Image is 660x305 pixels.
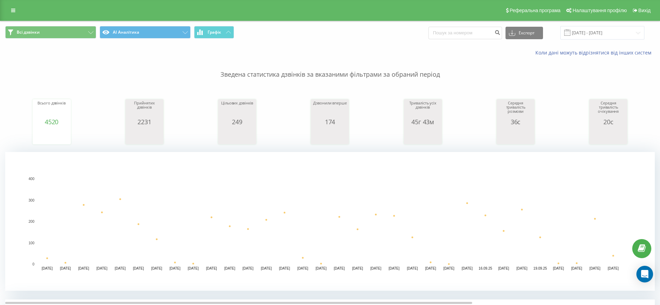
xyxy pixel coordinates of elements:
text: [DATE] [425,266,436,270]
text: 200 [28,220,34,223]
input: Пошук за номером [428,27,502,39]
text: [DATE] [462,266,473,270]
text: [DATE] [553,266,564,270]
svg: A chart. [591,125,626,146]
text: [DATE] [297,266,308,270]
text: [DATE] [389,266,400,270]
a: Коли дані можуть відрізнятися вiд інших систем [535,49,655,56]
span: Налаштування профілю [573,8,627,13]
p: Зведена статистика дзвінків за вказаними фільтрами за обраний період [5,56,655,79]
span: Графік [208,30,221,35]
button: Всі дзвінки [5,26,96,39]
div: 36с [498,118,533,125]
text: 19.09.25 [533,266,547,270]
div: 45г 43м [406,118,440,125]
text: [DATE] [78,266,89,270]
div: Open Intercom Messenger [636,266,653,282]
span: Реферальна програма [510,8,561,13]
svg: A chart. [5,152,655,291]
text: [DATE] [352,266,363,270]
text: [DATE] [443,266,454,270]
text: [DATE] [60,266,71,270]
text: [DATE] [206,266,217,270]
svg: A chart. [34,125,69,146]
div: 4520 [34,118,69,125]
text: [DATE] [42,266,53,270]
svg: A chart. [406,125,440,146]
text: 300 [28,198,34,202]
svg: A chart. [127,125,162,146]
text: [DATE] [608,266,619,270]
span: Всі дзвінки [17,29,40,35]
text: [DATE] [370,266,382,270]
text: [DATE] [224,266,235,270]
text: [DATE] [115,266,126,270]
text: [DATE] [243,266,254,270]
text: [DATE] [133,266,144,270]
span: Вихід [638,8,651,13]
div: Тривалість усіх дзвінків [406,101,440,118]
div: Прийнятих дзвінків [127,101,162,118]
div: Дзвонили вперше [312,101,347,118]
text: 16.09.25 [479,266,492,270]
button: АІ Аналітика [100,26,191,39]
div: 20с [591,118,626,125]
text: [DATE] [590,266,601,270]
text: [DATE] [316,266,327,270]
div: Середня тривалість розмови [498,101,533,118]
text: [DATE] [151,266,162,270]
text: [DATE] [279,266,290,270]
text: [DATE] [407,266,418,270]
text: [DATE] [188,266,199,270]
div: Цільових дзвінків [220,101,254,118]
text: [DATE] [571,266,582,270]
svg: A chart. [220,125,254,146]
div: 249 [220,118,254,125]
text: 100 [28,241,34,245]
div: 174 [312,118,347,125]
button: Графік [194,26,234,39]
div: Середня тривалість очікування [591,101,626,118]
text: [DATE] [516,266,527,270]
div: 2231 [127,118,162,125]
button: Експорт [506,27,543,39]
text: [DATE] [334,266,345,270]
div: Всього дзвінків [34,101,69,118]
text: [DATE] [97,266,108,270]
text: [DATE] [169,266,181,270]
text: 0 [32,262,34,266]
text: [DATE] [261,266,272,270]
svg: A chart. [312,125,347,146]
text: [DATE] [498,266,509,270]
text: 400 [28,177,34,181]
svg: A chart. [498,125,533,146]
